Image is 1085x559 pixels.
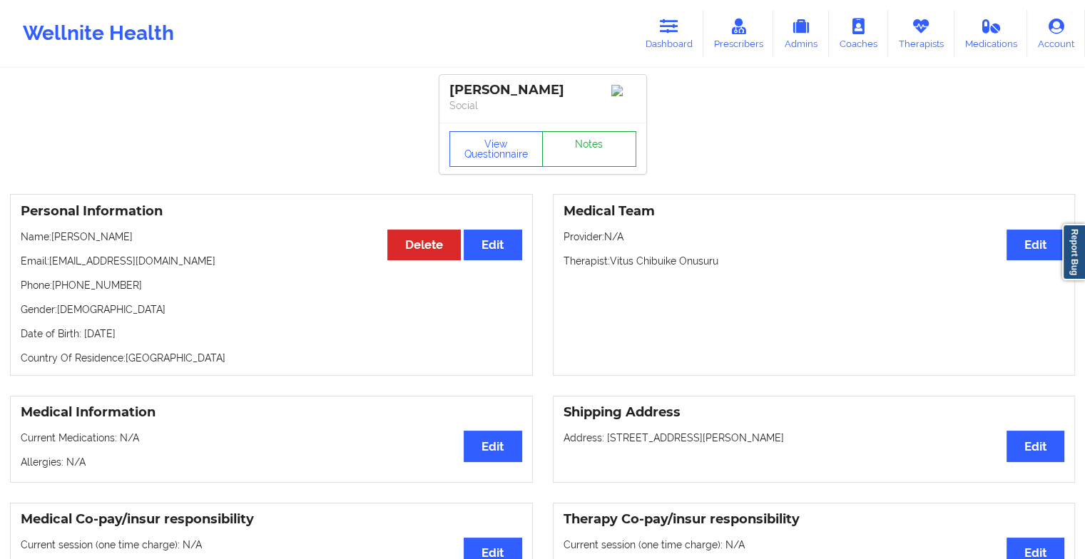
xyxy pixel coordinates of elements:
[954,10,1028,57] a: Medications
[1007,230,1064,260] button: Edit
[564,431,1065,445] p: Address: [STREET_ADDRESS][PERSON_NAME]
[564,203,1065,220] h3: Medical Team
[703,10,774,57] a: Prescribers
[21,511,522,528] h3: Medical Co-pay/insur responsibility
[387,230,461,260] button: Delete
[564,254,1065,268] p: Therapist: Vitus Chibuike Onusuru
[21,404,522,421] h3: Medical Information
[611,85,636,96] img: Image%2Fplaceholer-image.png
[21,327,522,341] p: Date of Birth: [DATE]
[21,230,522,244] p: Name: [PERSON_NAME]
[564,511,1065,528] h3: Therapy Co-pay/insur responsibility
[564,230,1065,244] p: Provider: N/A
[21,302,522,317] p: Gender: [DEMOGRAPHIC_DATA]
[464,431,521,461] button: Edit
[21,351,522,365] p: Country Of Residence: [GEOGRAPHIC_DATA]
[21,278,522,292] p: Phone: [PHONE_NUMBER]
[21,431,522,445] p: Current Medications: N/A
[21,203,522,220] h3: Personal Information
[888,10,954,57] a: Therapists
[829,10,888,57] a: Coaches
[564,538,1065,552] p: Current session (one time charge): N/A
[449,82,636,98] div: [PERSON_NAME]
[635,10,703,57] a: Dashboard
[21,254,522,268] p: Email: [EMAIL_ADDRESS][DOMAIN_NAME]
[1007,431,1064,461] button: Edit
[21,538,522,552] p: Current session (one time charge): N/A
[449,131,544,167] button: View Questionnaire
[564,404,1065,421] h3: Shipping Address
[542,131,636,167] a: Notes
[1027,10,1085,57] a: Account
[21,455,522,469] p: Allergies: N/A
[773,10,829,57] a: Admins
[1062,224,1085,280] a: Report Bug
[449,98,636,113] p: Social
[464,230,521,260] button: Edit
